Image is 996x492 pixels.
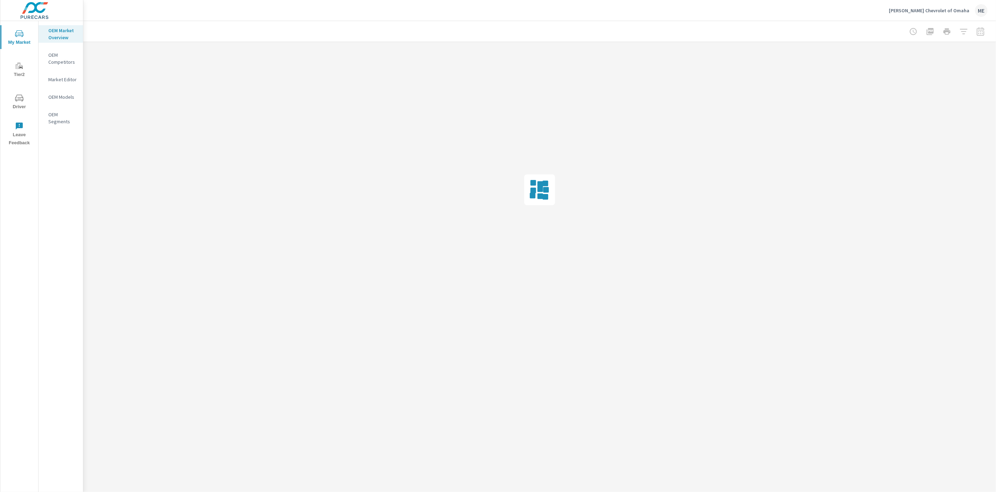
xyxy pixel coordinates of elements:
[39,74,83,85] div: Market Editor
[39,109,83,127] div: OEM Segments
[2,62,36,79] span: Tier2
[39,50,83,67] div: OEM Competitors
[2,122,36,147] span: Leave Feedback
[48,51,77,65] p: OEM Competitors
[48,76,77,83] p: Market Editor
[889,7,969,14] p: [PERSON_NAME] Chevrolet of Omaha
[48,111,77,125] p: OEM Segments
[48,27,77,41] p: OEM Market Overview
[39,92,83,102] div: OEM Models
[48,93,77,101] p: OEM Models
[2,29,36,47] span: My Market
[0,21,38,150] div: nav menu
[975,4,988,17] div: ME
[2,94,36,111] span: Driver
[39,25,83,43] div: OEM Market Overview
